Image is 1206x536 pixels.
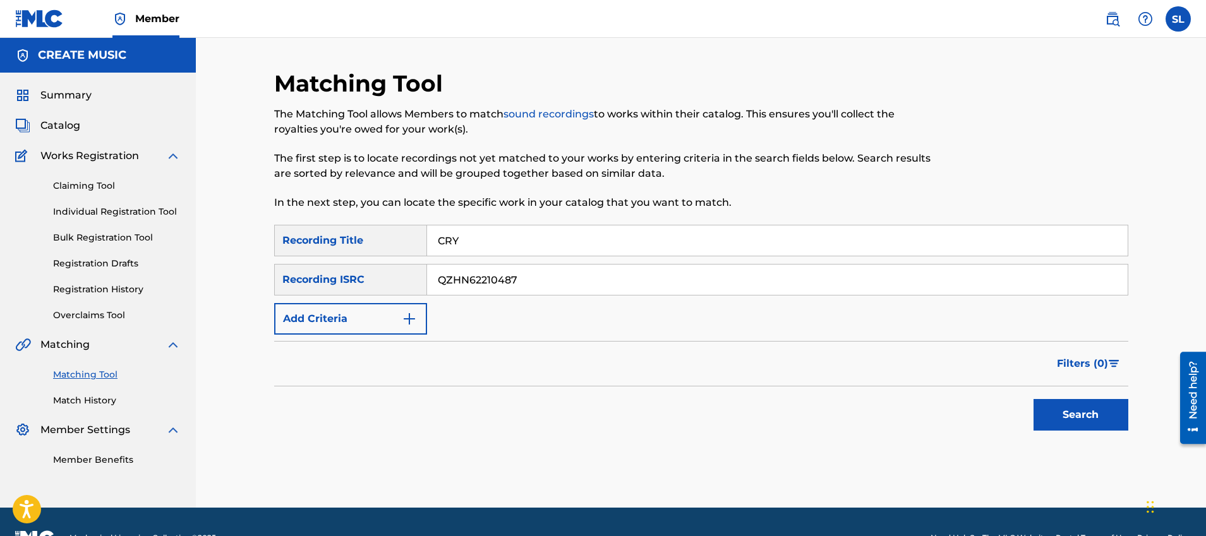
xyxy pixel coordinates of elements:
[15,48,30,63] img: Accounts
[15,118,30,133] img: Catalog
[53,205,181,218] a: Individual Registration Tool
[53,453,181,467] a: Member Benefits
[274,195,932,210] p: In the next step, you can locate the specific work in your catalog that you want to match.
[53,368,181,381] a: Matching Tool
[15,88,30,103] img: Summary
[1166,6,1191,32] div: User Menu
[1171,347,1206,449] iframe: Resource Center
[166,337,181,352] img: expand
[40,118,80,133] span: Catalog
[53,394,181,407] a: Match History
[15,337,31,352] img: Matching
[274,225,1128,437] form: Search Form
[274,107,932,137] p: The Matching Tool allows Members to match to works within their catalog. This ensures you'll coll...
[1138,11,1153,27] img: help
[274,69,449,98] h2: Matching Tool
[1100,6,1125,32] a: Public Search
[15,118,80,133] a: CatalogCatalog
[1133,6,1158,32] div: Help
[1105,11,1120,27] img: search
[402,311,417,326] img: 9d2ae6d4665cec9f34b9.svg
[112,11,128,27] img: Top Rightsholder
[53,257,181,270] a: Registration Drafts
[40,88,92,103] span: Summary
[53,283,181,296] a: Registration History
[1109,360,1119,367] img: filter
[1143,475,1206,536] iframe: Chat Widget
[1049,348,1128,379] button: Filters (0)
[15,422,30,438] img: Member Settings
[504,108,594,120] a: sound recordings
[15,148,32,164] img: Works Registration
[1147,488,1154,526] div: Drag
[1034,399,1128,431] button: Search
[40,148,139,164] span: Works Registration
[1057,356,1108,371] span: Filters ( 0 )
[166,422,181,438] img: expand
[274,303,427,335] button: Add Criteria
[53,309,181,322] a: Overclaims Tool
[15,9,64,28] img: MLC Logo
[166,148,181,164] img: expand
[40,337,90,352] span: Matching
[15,88,92,103] a: SummarySummary
[53,179,181,193] a: Claiming Tool
[135,11,179,26] span: Member
[53,231,181,244] a: Bulk Registration Tool
[38,48,126,63] h5: CREATE MUSIC
[274,151,932,181] p: The first step is to locate recordings not yet matched to your works by entering criteria in the ...
[40,422,130,438] span: Member Settings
